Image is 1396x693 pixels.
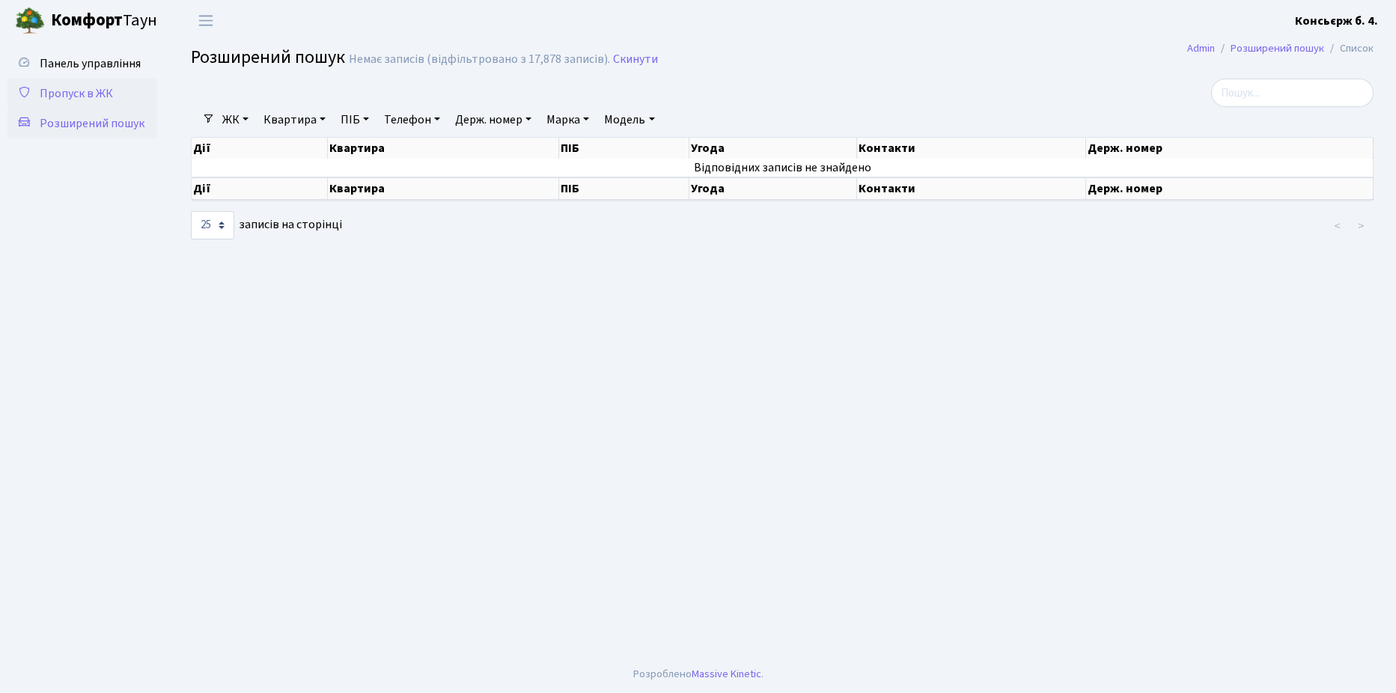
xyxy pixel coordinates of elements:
[40,115,144,132] span: Розширений пошук
[598,107,660,132] a: Модель
[857,177,1087,200] th: Контакти
[191,211,234,239] select: записів на сторінці
[187,8,225,33] button: Переключити навігацію
[857,138,1087,159] th: Контакти
[192,177,328,200] th: Дії
[216,107,254,132] a: ЖК
[1187,40,1215,56] a: Admin
[613,52,658,67] a: Скинути
[192,138,328,159] th: Дії
[328,177,559,200] th: Квартира
[257,107,332,132] a: Квартира
[540,107,595,132] a: Марка
[1295,13,1378,29] b: Консьєрж б. 4.
[559,138,689,159] th: ПІБ
[449,107,537,132] a: Держ. номер
[7,109,157,138] a: Розширений пошук
[559,177,689,200] th: ПІБ
[349,52,610,67] div: Немає записів (відфільтровано з 17,878 записів).
[40,85,113,102] span: Пропуск в ЖК
[51,8,123,32] b: Комфорт
[335,107,375,132] a: ПІБ
[7,79,157,109] a: Пропуск в ЖК
[689,177,857,200] th: Угода
[633,666,763,683] div: Розроблено .
[1086,177,1374,200] th: Держ. номер
[692,666,761,682] a: Massive Kinetic
[328,138,559,159] th: Квартира
[1086,138,1374,159] th: Держ. номер
[378,107,446,132] a: Телефон
[15,6,45,36] img: logo.png
[40,55,141,72] span: Панель управління
[51,8,157,34] span: Таун
[1231,40,1324,56] a: Розширений пошук
[1324,40,1374,57] li: Список
[689,138,857,159] th: Угода
[1165,33,1396,64] nav: breadcrumb
[7,49,157,79] a: Панель управління
[191,211,342,239] label: записів на сторінці
[1211,79,1374,107] input: Пошук...
[192,159,1374,177] td: Відповідних записів не знайдено
[191,44,345,70] span: Розширений пошук
[1295,12,1378,30] a: Консьєрж б. 4.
